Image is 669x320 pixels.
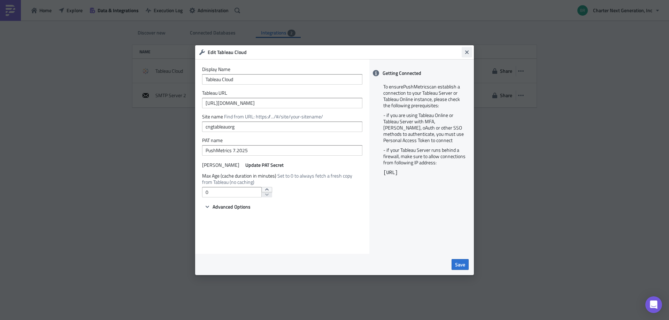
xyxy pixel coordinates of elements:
[452,259,469,270] button: Save
[462,47,472,57] button: Close
[262,192,272,197] button: decrement
[383,170,398,175] code: [URL]
[245,161,284,169] span: Update PAT Secret
[202,66,362,72] label: Display Name
[202,98,362,108] input: https://tableau.domain.com
[383,112,467,143] p: - if you are using Tableau Online or Tableau Server with MFA, [PERSON_NAME], oAuth or other SSO m...
[202,114,362,120] label: Site name
[202,137,362,143] label: PAT name
[369,66,474,80] div: Getting Connected
[202,90,362,96] label: Tableau URL
[383,84,467,109] p: To ensure PushMetrics can establish a connection to your Tableau Server or Tableau Online instanc...
[243,161,286,169] button: Update PAT Secret
[202,187,262,197] input: Enter a number...
[202,203,253,211] button: Advanced Options
[262,187,272,193] button: increment
[208,49,462,55] h6: Edit Tableau Cloud
[383,147,467,166] p: - if your Tableau Server runs behind a firewall, make sure to allow connections from following IP...
[202,122,362,132] input: Tableau Site name
[202,145,362,156] input: Personal Access Token Name
[455,261,465,268] span: Save
[202,172,352,186] span: Set to 0 to always fetch a fresh copy from Tableau (no caching)
[224,113,323,120] span: Find from URL: https://.../#/site/your-sitename/
[202,74,362,85] input: Give it a name
[382,183,469,245] iframe: How To Connect Tableau with PushMetrics
[202,173,362,185] label: Max Age (cache duration in minutes)
[202,162,239,168] label: [PERSON_NAME]
[645,296,662,313] div: Open Intercom Messenger
[213,203,251,210] span: Advanced Options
